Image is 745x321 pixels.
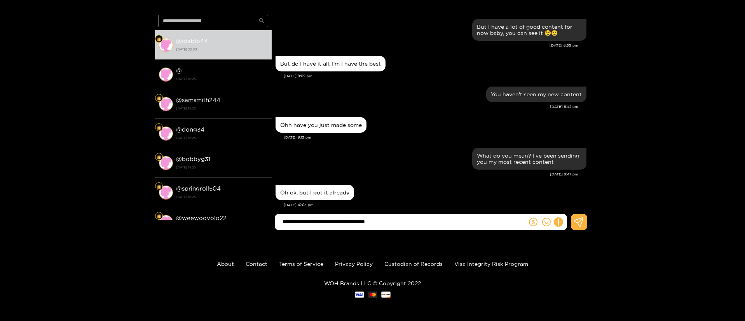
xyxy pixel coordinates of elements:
strong: @ [176,67,182,74]
img: conversation [159,156,173,170]
img: conversation [159,68,173,82]
img: conversation [159,215,173,229]
strong: [DATE] 22:03 [176,46,268,53]
a: About [217,261,234,267]
strong: @ springroll504 [176,185,221,192]
img: Fan Level [157,96,161,101]
img: Fan Level [157,37,161,42]
img: Fan Level [157,184,161,189]
img: conversation [159,186,173,200]
strong: [DATE] 18:25 [176,105,268,112]
a: Visa Integrity Risk Program [454,261,528,267]
div: [DATE] 8:42 pm [276,104,578,109]
div: [DATE] 6:55 pm [276,43,578,48]
div: Ohh have you just made some [280,122,362,128]
strong: @ bobbyg31 [176,156,210,162]
div: Aug. 19, 10:03 pm [276,185,354,200]
span: dollar [529,218,537,226]
img: conversation [159,97,173,111]
img: conversation [159,38,173,52]
div: [DATE] 10:03 pm [284,202,586,208]
img: Fan Level [157,125,161,130]
div: Aug. 19, 6:55 pm [472,19,586,41]
img: Fan Level [157,214,161,219]
img: Fan Level [157,155,161,160]
img: conversation [159,127,173,141]
a: Terms of Service [279,261,323,267]
div: But do I have it all, I’m I have the best [280,61,381,67]
strong: @ dong34 [176,126,204,133]
a: Custodian of Records [384,261,443,267]
div: [DATE] 9:47 pm [276,172,578,177]
div: Aug. 19, 8:09 pm [276,56,386,71]
div: You haven't seen my new content [491,91,582,97]
div: What do you mean? I've been sending you my most recent content [477,153,582,165]
strong: @ samsmith244 [176,97,220,103]
strong: @ diablo44 [176,38,208,44]
span: search [259,18,265,24]
strong: @ weewooyolo22 [176,215,227,221]
a: Contact [246,261,267,267]
strong: [DATE] 18:25 [176,134,268,141]
a: Privacy Policy [335,261,373,267]
button: search [256,15,268,27]
div: Aug. 19, 9:13 pm [276,117,366,133]
div: [DATE] 9:13 pm [284,135,586,140]
span: smile [542,218,551,226]
div: But I have a lot of good content for now baby, you can see it 🤤🤤 [477,24,582,36]
strong: [DATE] 18:25 [176,75,268,82]
strong: [DATE] 18:25 [176,193,268,200]
strong: [DATE] 18:25 [176,164,268,171]
div: Oh ok, but I got it already [280,189,349,196]
div: Aug. 19, 8:42 pm [486,87,586,102]
button: dollar [527,216,539,228]
div: Aug. 19, 9:47 pm [472,148,586,170]
div: [DATE] 8:09 pm [284,73,586,79]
